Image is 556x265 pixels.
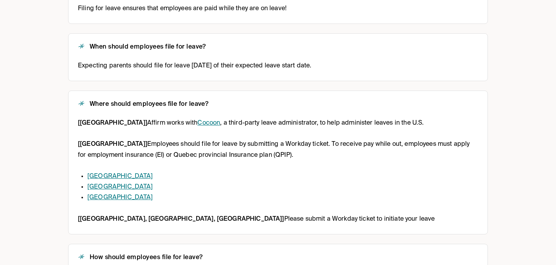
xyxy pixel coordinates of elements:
[90,100,208,109] h2: Where should employees file for leave?
[78,118,478,129] p: Affirm works with , a third-party leave administrator, to help administer leaves in the U.S.
[78,214,478,225] p: Please submit a Workday ticket to initiate your leave
[78,139,478,160] p: Employees should file for leave by submitting a Workday ticket. To receive pay while out, employe...
[87,173,153,180] a: [GEOGRAPHIC_DATA]
[90,43,206,51] h2: When should employees file for leave?
[78,120,147,126] strong: [[GEOGRAPHIC_DATA]]
[197,120,220,126] a: Cocoon
[78,4,287,14] span: Filing for leave ensures that employees are paid while they are on leave!
[78,216,284,222] strong: [[GEOGRAPHIC_DATA], [GEOGRAPHIC_DATA], [GEOGRAPHIC_DATA]]
[87,194,153,201] a: [GEOGRAPHIC_DATA]
[87,184,153,190] a: [GEOGRAPHIC_DATA]
[78,141,147,147] strong: [[GEOGRAPHIC_DATA]]
[90,254,202,262] h2: How should employees file for leave?
[78,61,311,71] span: Expecting parents should file for leave [DATE] of their expected leave start date.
